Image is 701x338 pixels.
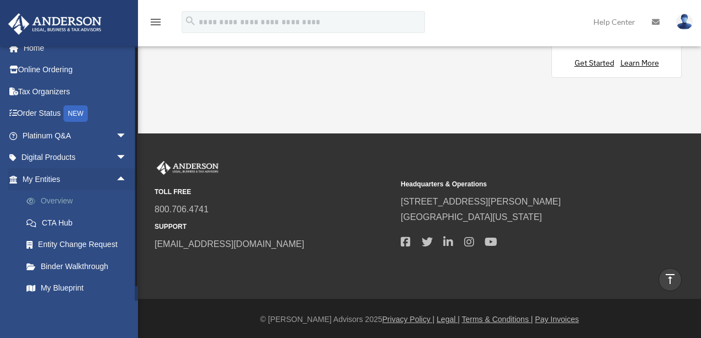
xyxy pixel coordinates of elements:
[8,81,144,103] a: Tax Organizers
[676,14,693,30] img: User Pic
[8,59,144,81] a: Online Ordering
[15,190,144,212] a: Overview
[155,221,393,233] small: SUPPORT
[401,179,639,190] small: Headquarters & Operations
[116,125,138,147] span: arrow_drop_down
[63,105,88,122] div: NEW
[8,168,144,190] a: My Entitiesarrow_drop_up
[401,212,542,222] a: [GEOGRAPHIC_DATA][US_STATE]
[8,125,144,147] a: Platinum Q&Aarrow_drop_down
[8,103,144,125] a: Order StatusNEW
[155,161,221,175] img: Anderson Advisors Platinum Portal
[383,315,435,324] a: Privacy Policy |
[15,212,144,234] a: CTA Hub
[5,13,105,35] img: Anderson Advisors Platinum Portal
[155,239,304,249] a: [EMAIL_ADDRESS][DOMAIN_NAME]
[184,15,197,27] i: search
[462,315,533,324] a: Terms & Conditions |
[401,197,561,206] a: [STREET_ADDRESS][PERSON_NAME]
[155,186,393,198] small: TOLL FREE
[116,147,138,169] span: arrow_drop_down
[149,19,162,29] a: menu
[8,37,138,59] a: Home
[116,168,138,191] span: arrow_drop_up
[8,147,144,169] a: Digital Productsarrow_drop_down
[15,234,144,256] a: Entity Change Request
[149,15,162,29] i: menu
[15,299,144,321] a: Tax Due Dates
[155,205,209,214] a: 800.706.4741
[15,277,144,299] a: My Blueprint
[535,315,578,324] a: Pay Invoices
[620,58,659,68] a: Learn More
[15,255,144,277] a: Binder Walkthrough
[437,315,460,324] a: Legal |
[663,272,677,286] i: vertical_align_top
[658,268,682,291] a: vertical_align_top
[575,58,619,68] a: Get Started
